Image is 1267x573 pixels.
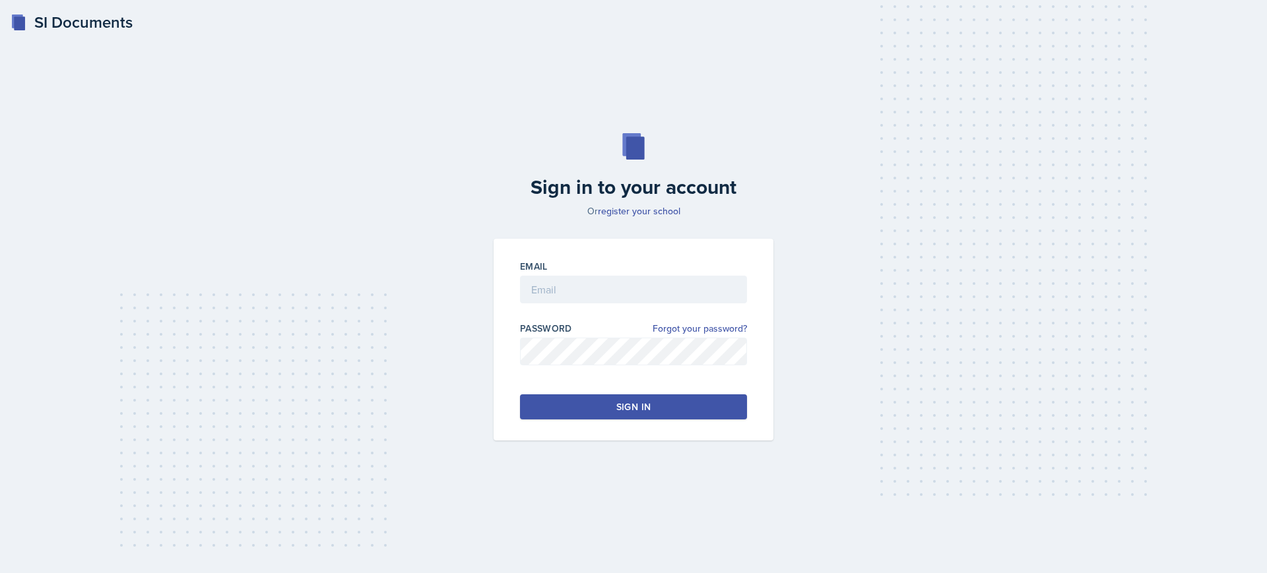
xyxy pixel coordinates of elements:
div: Sign in [616,400,651,413]
input: Email [520,276,747,303]
button: Sign in [520,394,747,419]
h2: Sign in to your account [486,175,781,199]
a: Forgot your password? [653,322,747,336]
label: Email [520,260,548,273]
a: register your school [598,204,680,218]
p: Or [486,204,781,218]
a: SI Documents [11,11,133,34]
label: Password [520,322,572,335]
